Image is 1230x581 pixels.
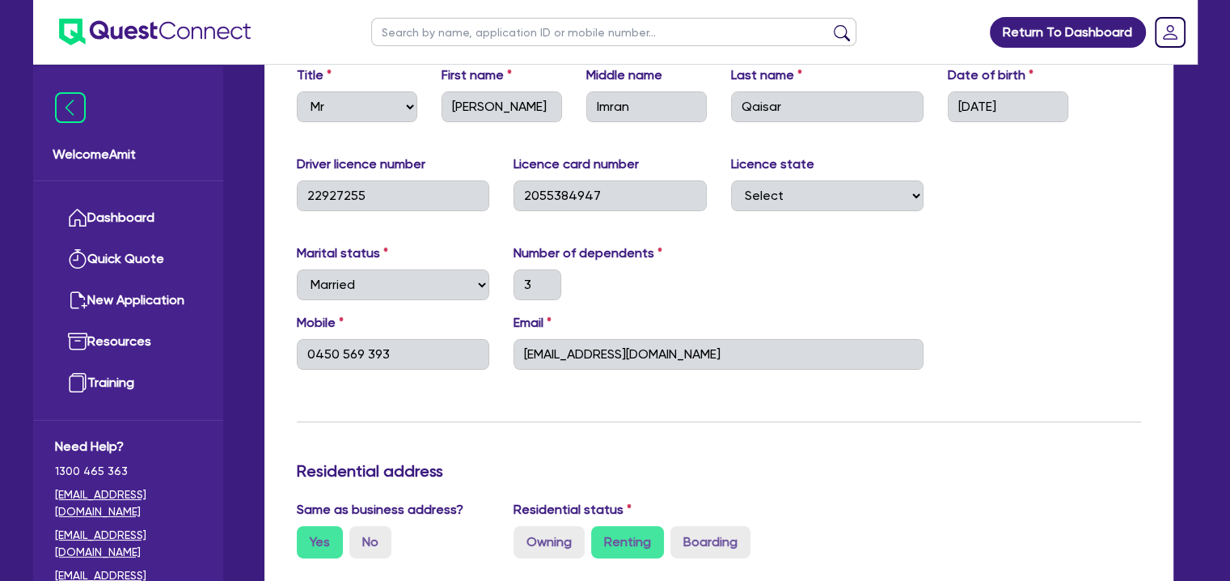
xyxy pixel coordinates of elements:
label: No [349,526,391,558]
label: Last name [731,66,802,85]
label: Boarding [670,526,750,558]
a: Return To Dashboard [990,17,1146,48]
label: Middle name [586,66,662,85]
label: Email [514,313,552,333]
label: Number of dependents [514,244,662,263]
img: resources [68,332,87,351]
label: Residential status [514,500,632,520]
label: Licence card number [514,155,639,174]
a: [EMAIL_ADDRESS][DOMAIN_NAME] [55,486,201,520]
label: Owning [514,526,585,558]
span: Need Help? [55,437,201,456]
label: Same as business address? [297,500,463,520]
label: Title [297,66,332,85]
input: DD / MM / YYYY [948,91,1068,122]
a: Dropdown toggle [1149,11,1191,53]
img: icon-menu-close [55,92,86,123]
a: Resources [55,321,201,363]
label: Marital status [297,244,388,263]
a: Dashboard [55,197,201,239]
a: Quick Quote [55,239,201,280]
img: training [68,373,87,392]
a: [EMAIL_ADDRESS][DOMAIN_NAME] [55,527,201,561]
img: quick-quote [68,249,87,269]
img: new-application [68,290,87,310]
a: New Application [55,280,201,321]
label: Yes [297,526,343,558]
span: 1300 465 363 [55,463,201,480]
label: Mobile [297,313,344,333]
img: quest-connect-logo-blue [59,19,251,45]
label: Driver licence number [297,155,425,174]
input: Search by name, application ID or mobile number... [371,18,856,46]
label: First name [442,66,512,85]
span: Welcome Amit [53,145,204,164]
a: Training [55,363,201,404]
label: Renting [591,526,664,558]
label: Licence state [731,155,814,174]
h3: Residential address [297,461,1141,481]
label: Date of birth [948,66,1033,85]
